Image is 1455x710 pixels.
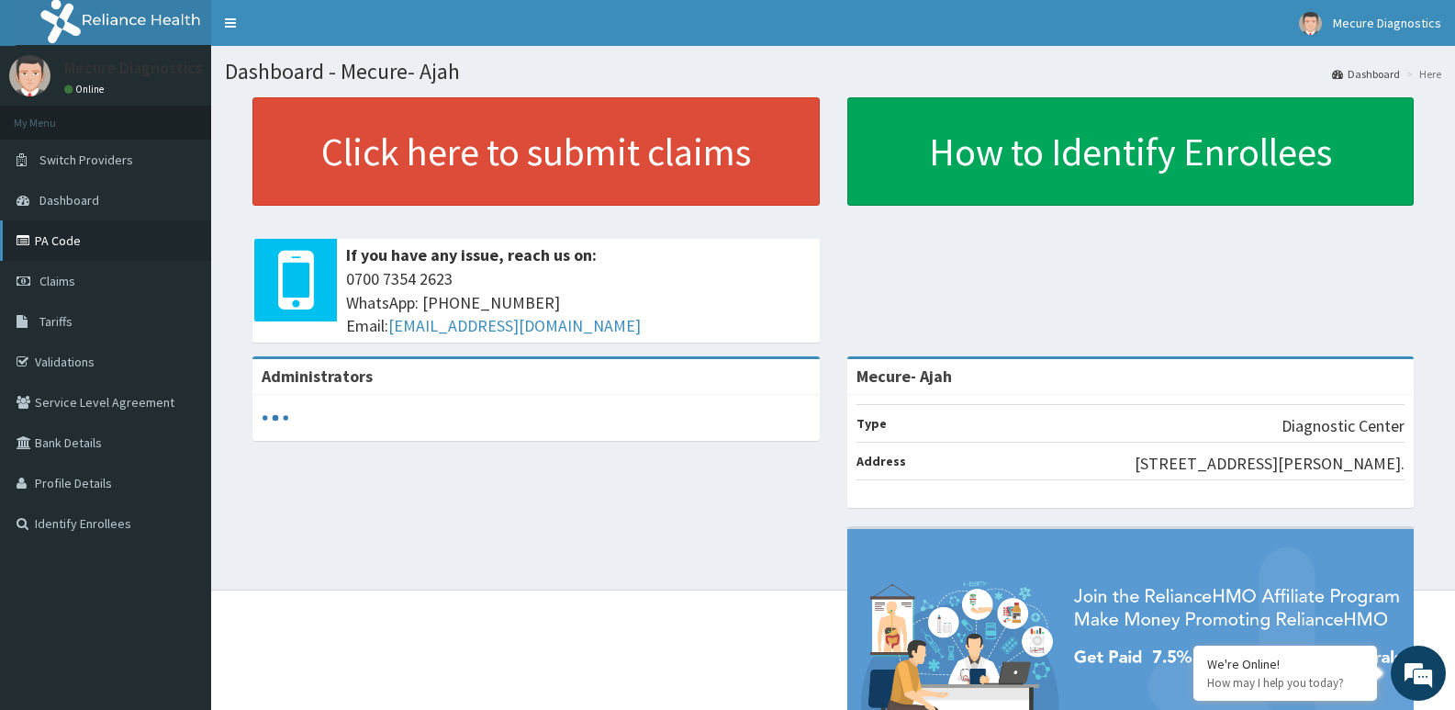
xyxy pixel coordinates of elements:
img: User Image [1299,12,1322,35]
a: Online [64,83,108,96]
b: Type [856,415,887,432]
span: Tariffs [39,313,73,330]
p: Diagnostic Center [1282,414,1405,438]
b: Administrators [262,366,373,387]
a: Click here to submit claims [252,97,820,206]
img: User Image [9,55,50,96]
li: Here [1402,66,1441,82]
div: We're Online! [1207,656,1363,672]
h1: Dashboard - Mecure- Ajah [225,60,1441,84]
a: [EMAIL_ADDRESS][DOMAIN_NAME] [388,315,641,336]
span: Switch Providers [39,152,133,168]
p: Mecure Diagnostics [64,60,203,76]
span: Mecure Diagnostics [1333,15,1441,31]
b: If you have any issue, reach us on: [346,244,597,265]
p: How may I help you today? [1207,675,1363,691]
p: [STREET_ADDRESS][PERSON_NAME]. [1135,452,1405,476]
b: Address [856,453,906,469]
span: Dashboard [39,192,99,208]
svg: audio-loading [262,404,289,432]
a: Dashboard [1332,66,1400,82]
a: How to Identify Enrollees [847,97,1415,206]
span: 0700 7354 2623 WhatsApp: [PHONE_NUMBER] Email: [346,267,811,338]
strong: Mecure- Ajah [856,366,952,387]
span: Claims [39,273,75,289]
